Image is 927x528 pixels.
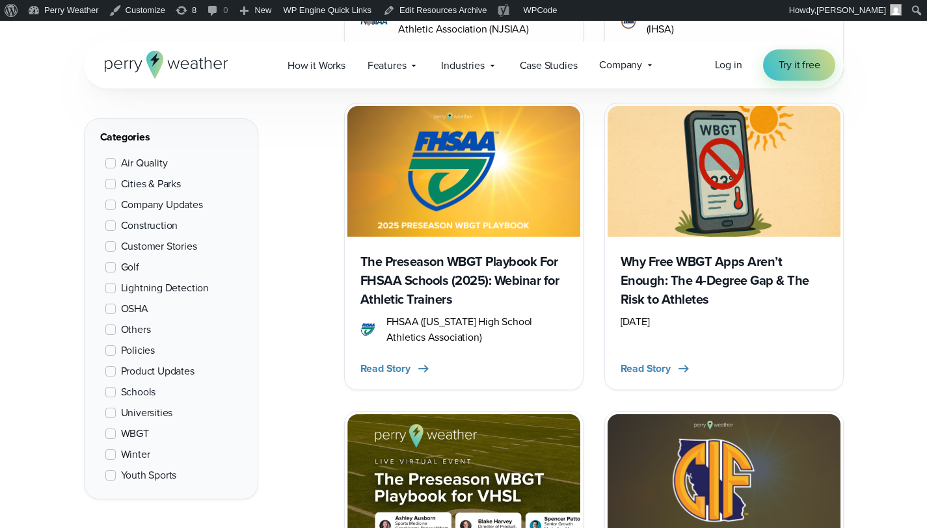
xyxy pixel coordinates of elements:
[121,363,195,379] span: Product Updates
[360,252,567,309] h3: The Preseason WBGT Playbook For FHSAA Schools (2025): Webinar for Athletic Trainers
[715,57,742,73] a: Log in
[121,301,148,317] span: OSHA
[121,468,177,483] span: Youth Sports
[599,57,642,73] span: Company
[121,426,149,442] span: WBGT
[816,5,886,15] span: [PERSON_NAME]
[398,6,567,37] span: [US_STATE] State Interscholastic Athletic Association (NJSIAA)
[441,58,484,73] span: Industries
[276,52,356,79] a: How it Works
[288,58,345,73] span: How it Works
[121,280,209,296] span: Lightning Detection
[347,106,580,237] img: FHSAA WBGT
[121,218,178,233] span: Construction
[121,405,173,421] span: Universities
[360,14,388,29] img: NJSIAA
[121,384,156,400] span: Schools
[100,129,242,145] div: Categories
[368,58,407,73] span: Features
[621,252,827,309] h3: Why Free WBGT Apps Aren’t Enough: The 4-Degree Gap & The Risk to Athletes
[121,447,150,462] span: Winter
[621,361,692,376] button: Read Story
[121,176,181,192] span: Cities & Parks
[621,14,636,29] img: Illinois high school association (IHSA)
[121,343,155,358] span: Policies
[121,197,203,213] span: Company Updates
[121,259,139,275] span: Golf
[779,57,820,73] span: Try it free
[121,239,197,254] span: Customer Stories
[608,106,840,237] img: Free wbgt app zelus
[121,155,168,171] span: Air Quality
[763,49,836,81] a: Try it free
[647,6,827,37] span: [US_STATE] High School Association (IHSA)
[520,58,578,73] span: Case Studies
[604,103,844,390] a: Free wbgt app zelus Why Free WBGT Apps Aren’t Enough: The 4-Degree Gap & The Risk to Athletes [DA...
[715,57,742,72] span: Log in
[509,52,589,79] a: Case Studies
[360,322,376,337] img: fhsaa logo
[386,314,567,345] span: FHSAA ([US_STATE] High School Athletics Association)
[360,361,410,376] span: Read Story
[360,361,431,376] button: Read Story
[344,103,584,390] a: FHSAA WBGT The Preseason WBGT Playbook For FHSAA Schools (2025): Webinar for Athletic Trainers fh...
[121,322,151,337] span: Others
[621,314,827,330] div: [DATE]
[621,361,671,376] span: Read Story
